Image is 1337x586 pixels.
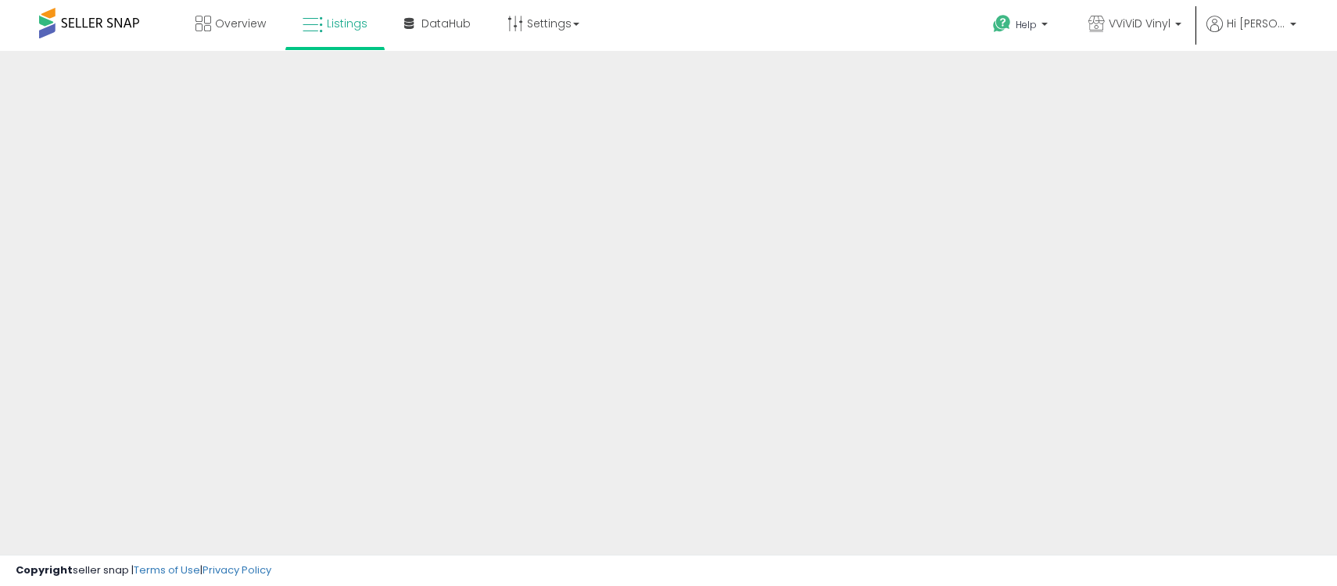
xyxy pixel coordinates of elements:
[16,563,73,577] strong: Copyright
[1206,16,1296,51] a: Hi [PERSON_NAME]
[1016,18,1037,31] span: Help
[421,16,471,31] span: DataHub
[134,563,200,577] a: Terms of Use
[215,16,266,31] span: Overview
[1227,16,1285,31] span: Hi [PERSON_NAME]
[203,563,271,577] a: Privacy Policy
[980,2,1063,51] a: Help
[1109,16,1170,31] span: VViViD Vinyl
[992,14,1012,34] i: Get Help
[327,16,367,31] span: Listings
[16,563,271,578] div: seller snap | |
